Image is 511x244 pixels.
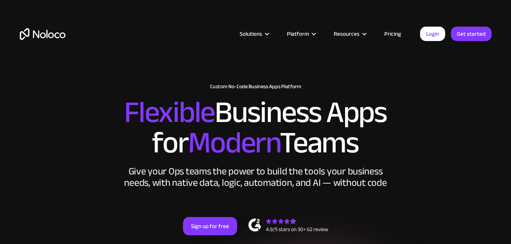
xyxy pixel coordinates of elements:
[230,29,277,39] div: Solutions
[334,29,360,39] div: Resources
[277,29,324,39] div: Platform
[240,29,262,39] div: Solutions
[20,84,492,90] h1: Custom No-Code Business Apps Platform
[420,27,445,41] a: Login
[123,166,389,189] div: Give your Ops teams the power to build the tools your business needs, with native data, logic, au...
[183,217,237,235] a: Sign up for free
[124,84,215,141] span: Flexible
[287,29,309,39] div: Platform
[20,28,65,40] a: home
[188,114,280,171] span: Modern
[451,27,492,41] a: Get started
[375,29,411,39] a: Pricing
[20,97,492,158] h2: Business Apps for Teams
[324,29,375,39] div: Resources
